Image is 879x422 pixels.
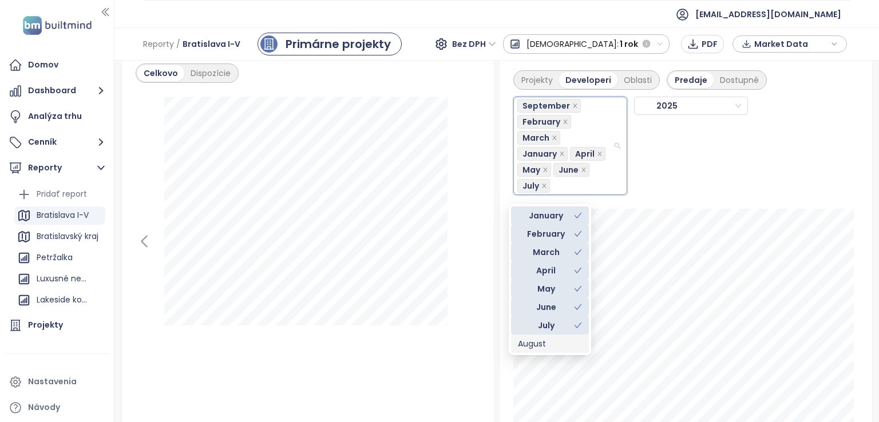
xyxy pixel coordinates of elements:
[37,272,91,286] div: Luxusné nehnuteľnosti
[552,135,557,141] span: close
[14,228,105,246] div: Bratislavský kraj
[14,249,105,267] div: Petržalka
[668,72,714,88] div: Predaje
[6,131,108,154] button: Cenník
[37,229,98,244] div: Bratislavský kraj
[638,97,707,114] span: 2025
[452,35,496,53] span: Bez DPH
[14,270,105,288] div: Luxusné nehnuteľnosti
[6,105,108,128] a: Analýza trhu
[517,147,568,161] span: January
[517,179,550,193] span: July
[511,261,589,280] div: April
[543,167,548,173] span: close
[695,1,841,28] span: [EMAIL_ADDRESS][DOMAIN_NAME]
[563,119,568,125] span: close
[6,371,108,393] a: Nastavenia
[553,163,589,177] span: June
[14,185,105,204] div: Pridať report
[526,34,619,54] span: [DEMOGRAPHIC_DATA]:
[522,180,539,192] span: July
[503,34,670,54] button: [DEMOGRAPHIC_DATA]:1 rok
[518,301,574,313] div: June
[518,337,582,350] div: August
[517,163,551,177] span: May
[6,396,108,419] a: Návody
[14,206,105,225] div: Bratislava I-V
[620,34,638,54] span: 1 rok
[574,212,582,220] span: check
[574,230,582,238] span: check
[14,291,105,309] div: Lakeside konkurencia
[597,151,603,157] span: close
[28,318,63,332] div: Projekty
[754,35,828,53] span: Market Data
[714,72,765,88] div: Dostupné
[559,164,579,176] span: June
[6,79,108,102] button: Dashboard
[511,316,589,335] div: July
[518,282,574,295] div: May
[574,303,582,311] span: check
[28,109,82,124] div: Analýza trhu
[518,319,574,332] div: July
[37,208,89,222] div: Bratislava I-V
[574,248,582,256] span: check
[6,314,108,337] a: Projekty
[518,264,574,277] div: April
[28,375,77,389] div: Nastavenia
[517,115,571,129] span: February
[258,33,402,55] a: primary
[517,131,560,145] span: March
[37,250,73,265] div: Petržalka
[184,65,237,81] div: Dispozície
[518,209,574,222] div: January
[511,280,589,298] div: May
[522,99,570,112] span: September
[143,34,174,54] span: Reporty
[511,335,589,353] div: August
[522,132,549,144] span: March
[37,293,91,307] div: Lakeside konkurencia
[518,228,574,240] div: February
[515,72,559,88] div: Projekty
[6,157,108,180] button: Reporty
[570,147,605,161] span: April
[517,99,581,113] span: September
[559,72,617,88] div: Developeri
[617,72,658,88] div: Oblasti
[286,35,391,53] div: Primárne projekty
[511,225,589,243] div: February
[19,14,95,37] img: logo
[574,321,582,329] span: check
[581,167,587,173] span: close
[511,206,589,225] div: January
[541,183,547,189] span: close
[681,35,724,53] button: PDF
[559,151,565,157] span: close
[28,58,58,72] div: Domov
[37,187,87,201] div: Pridať report
[6,54,108,77] a: Domov
[522,164,540,176] span: May
[739,35,841,53] div: button
[183,34,240,54] span: Bratislava I-V
[522,116,560,128] span: February
[28,400,60,415] div: Návody
[574,285,582,293] span: check
[137,65,184,81] div: Celkovo
[702,38,718,50] span: PDF
[574,266,582,274] span: check
[522,148,557,160] span: January
[575,148,595,160] span: April
[518,246,574,258] div: March
[511,298,589,316] div: June
[176,34,180,54] span: /
[572,103,578,109] span: close
[511,243,589,261] div: March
